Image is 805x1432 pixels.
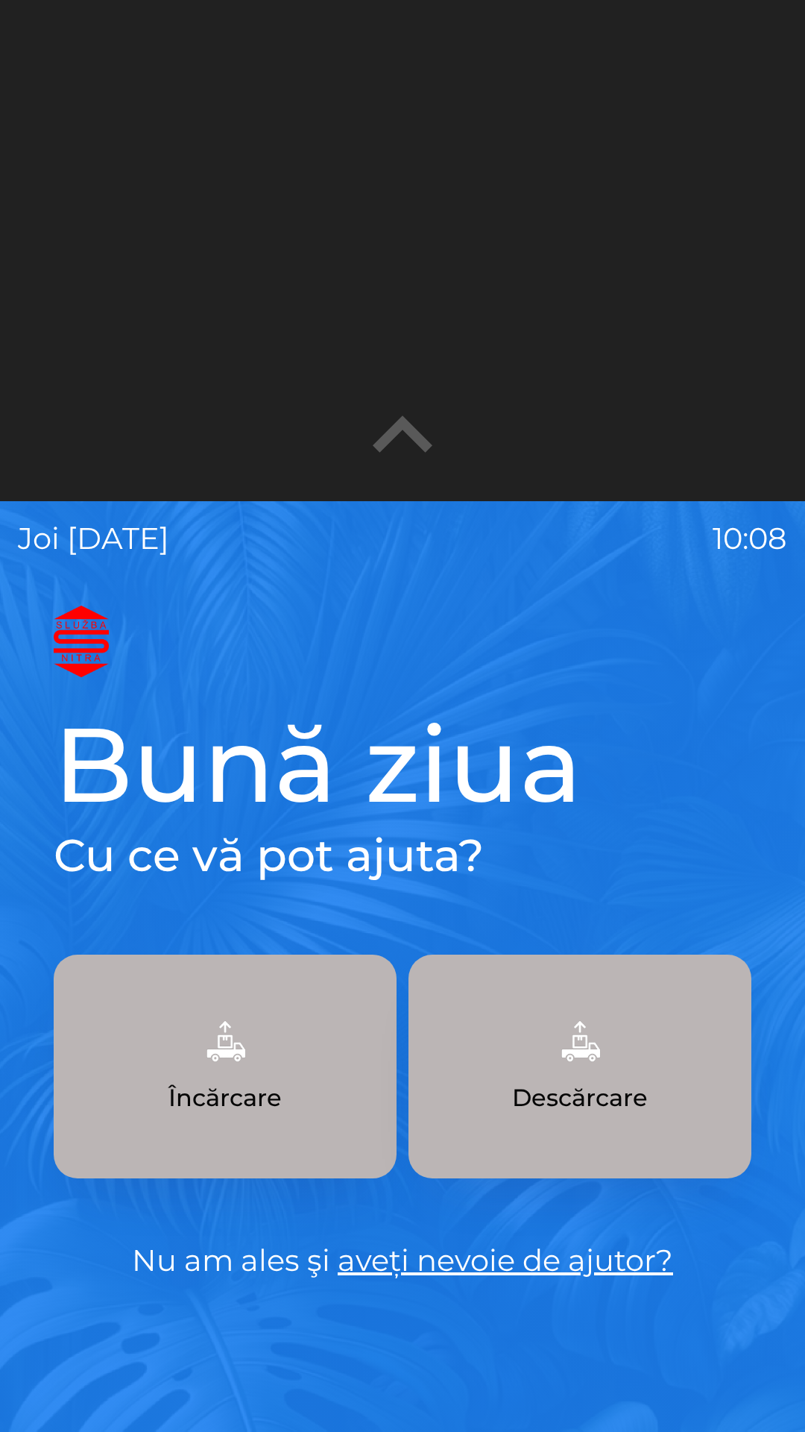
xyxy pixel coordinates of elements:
button: Descărcare [408,955,751,1178]
h2: Cu ce vă pot ajuta? [54,828,751,883]
img: Logo [54,606,751,677]
p: joi [DATE] [18,516,169,561]
a: aveți nevoie de ajutor? [338,1242,673,1278]
button: Încărcare [54,955,397,1178]
p: 10:08 [713,516,787,561]
h1: Bună ziua [54,701,751,828]
p: Încărcare [168,1080,282,1116]
p: Nu am ales şi [54,1238,751,1283]
img: 6e47bb1a-0e3d-42fb-b293-4c1d94981b35.png [547,1008,613,1074]
img: 9957f61b-5a77-4cda-b04a-829d24c9f37e.png [192,1008,258,1074]
p: Descărcare [512,1080,648,1116]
